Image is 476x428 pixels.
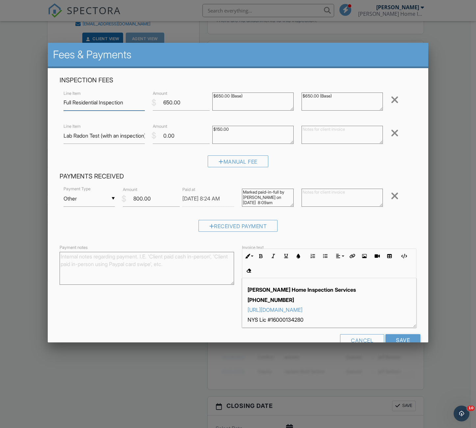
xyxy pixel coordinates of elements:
div: Inspection updated! [395,30,462,45]
button: Inline Style [242,250,255,262]
h4: Inspection Fees [60,76,417,85]
button: Italic (⌘I) [267,250,280,262]
strong: [PHONE_NUMBER] [248,297,294,303]
label: Amount [153,91,167,96]
button: Insert Video [371,250,383,262]
label: Payment Type [64,186,91,192]
textarea: $650.00 (Base) [212,93,294,111]
button: Insert Table [383,250,396,262]
button: Underline (⌘U) [280,250,292,262]
label: Amount [153,123,167,129]
button: Unordered List [319,250,331,262]
div: Manual Fee [208,155,268,167]
a: [URL][DOMAIN_NAME] [248,307,303,313]
h4: Payments Received [60,172,417,181]
div: $ [151,130,156,141]
iframe: Intercom live chat [454,406,469,421]
div: Received Payment [198,220,278,232]
div: Cancel [340,334,384,346]
p: NYS Lic #16000134280 [248,316,411,323]
label: Payment notes [60,245,88,251]
label: Paid at [182,187,195,193]
label: Line Item [64,91,81,96]
p: InterNACHI #21030164 [248,326,411,334]
input: Save [385,334,420,346]
button: Align [333,250,346,262]
label: Invoice text [242,245,264,251]
button: Insert Image (⌘P) [358,250,371,262]
h2: Fees & Payments [53,48,423,61]
div: $ [121,193,126,204]
button: Colors [292,250,305,262]
button: Code View [397,250,410,262]
button: Insert Link (⌘K) [346,250,358,262]
textarea: Marked paid-in-full by [PERSON_NAME] on [DATE] 8:09am [242,189,294,207]
label: Line Item [64,123,81,129]
label: Amount [123,187,137,193]
button: Bold (⌘B) [255,250,267,262]
div: $ [151,97,156,108]
strong: [PERSON_NAME] Home Inspection Services [248,286,356,293]
button: Clear Formatting [242,264,255,277]
textarea: $650.00 (Base) [302,93,383,111]
a: Manual Fee [208,160,268,167]
a: Received Payment [198,225,278,231]
span: 10 [467,406,475,411]
textarea: $150.00 [212,126,294,144]
button: Ordered List [306,250,319,262]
